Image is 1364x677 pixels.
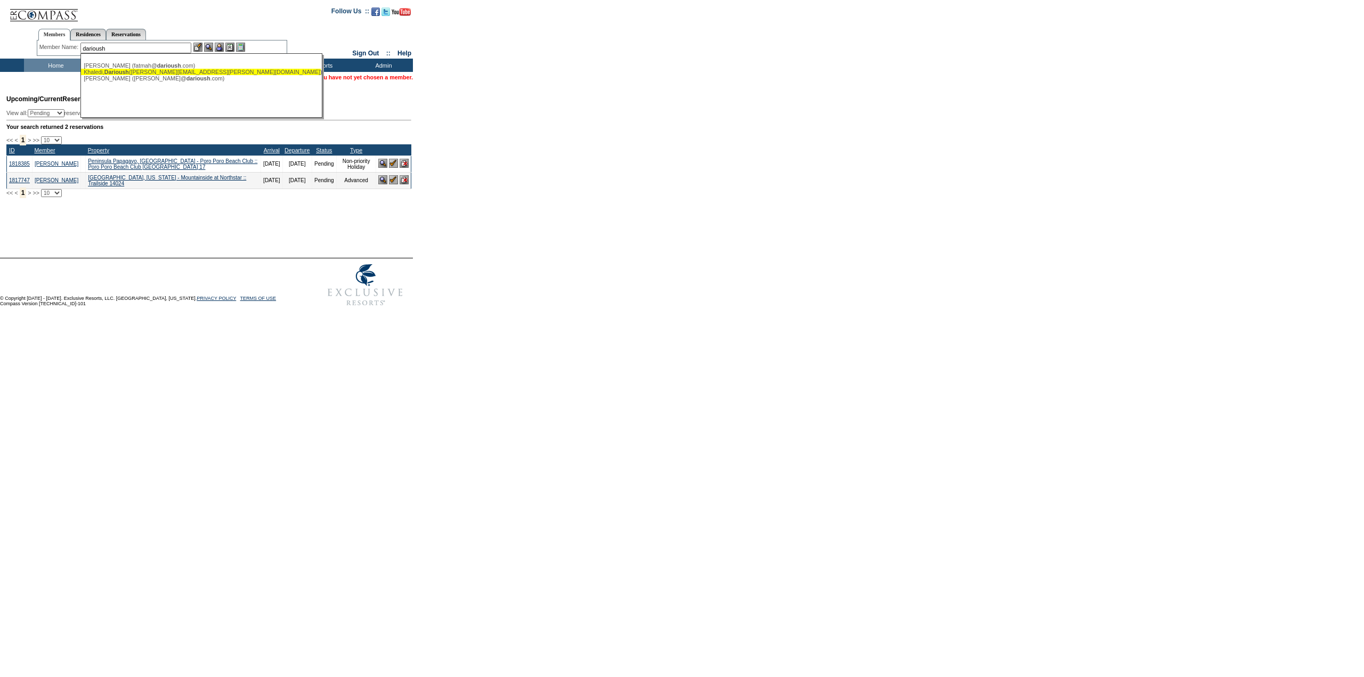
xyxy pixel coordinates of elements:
span: >> [33,190,39,196]
img: View [204,43,213,52]
span: > [28,137,31,143]
span: >> [33,137,39,143]
a: Status [316,147,332,153]
img: Exclusive Resorts [318,258,413,312]
td: [DATE] [261,156,282,172]
img: Impersonate [215,43,224,52]
a: ID [9,147,15,153]
img: b_edit.gif [193,43,202,52]
td: Follow Us :: [331,6,369,19]
a: Peninsula Papagayo, [GEOGRAPHIC_DATA] - Poro Poro Beach Club :: Poro Poro Beach Club [GEOGRAPHIC_... [88,158,257,170]
td: [DATE] [282,156,312,172]
div: Member Name: [39,43,80,52]
img: Confirm Reservation [389,159,398,168]
img: b_calculator.gif [236,43,245,52]
a: Sign Out [352,50,379,57]
span: 1 [20,187,27,198]
span: < [14,190,18,196]
a: [PERSON_NAME] [35,177,78,183]
a: Member [34,147,55,153]
span: 1 [20,135,27,145]
img: Follow us on Twitter [381,7,390,16]
a: TERMS OF USE [240,296,277,301]
div: [PERSON_NAME] ([PERSON_NAME]@ .com) [84,75,318,81]
a: 1818385 [9,161,30,167]
a: Arrival [264,147,280,153]
span: > [28,190,31,196]
span: Reservations [6,95,103,103]
img: Confirm Reservation [389,175,398,184]
span: << [6,190,13,196]
a: Type [350,147,362,153]
a: Reservations [106,29,146,40]
img: Cancel Reservation [400,159,409,168]
img: View Reservation [378,175,387,184]
img: Become our fan on Facebook [371,7,380,16]
a: Help [397,50,411,57]
td: Pending [312,172,336,189]
td: Pending [312,156,336,172]
a: Follow us on Twitter [381,11,390,17]
td: Admin [352,59,413,72]
span: Upcoming/Current [6,95,62,103]
div: Your search returned 2 reservations [6,124,411,130]
a: Departure [285,147,310,153]
img: Reservations [225,43,234,52]
img: Subscribe to our YouTube Channel [392,8,411,16]
a: 1817747 [9,177,30,183]
span: You have not yet chosen a member. [317,74,413,80]
span: darioush [186,75,210,81]
a: [PERSON_NAME] [35,161,78,167]
span: :: [386,50,391,57]
a: Residences [70,29,106,40]
span: Darioush [104,69,129,75]
td: [DATE] [282,172,312,189]
a: [GEOGRAPHIC_DATA], [US_STATE] - Mountainside at Northstar :: Trailside 14024 [88,175,246,186]
a: Become our fan on Facebook [371,11,380,17]
div: [PERSON_NAME] (fatmah@ .com) [84,62,318,69]
div: View all: reservations owned by: [6,109,271,117]
td: Home [24,59,85,72]
td: [DATE] [261,172,282,189]
div: Khaledi, ([PERSON_NAME][EMAIL_ADDRESS][PERSON_NAME][DOMAIN_NAME]) [84,69,318,75]
img: View Reservation [378,159,387,168]
a: Members [38,29,71,40]
a: Property [88,147,109,153]
a: PRIVACY POLICY [197,296,236,301]
td: Non-priority Holiday [336,156,376,172]
a: Subscribe to our YouTube Channel [392,11,411,17]
span: << [6,137,13,143]
td: Advanced [336,172,376,189]
img: Cancel Reservation [400,175,409,184]
span: darioush [157,62,181,69]
span: < [14,137,18,143]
